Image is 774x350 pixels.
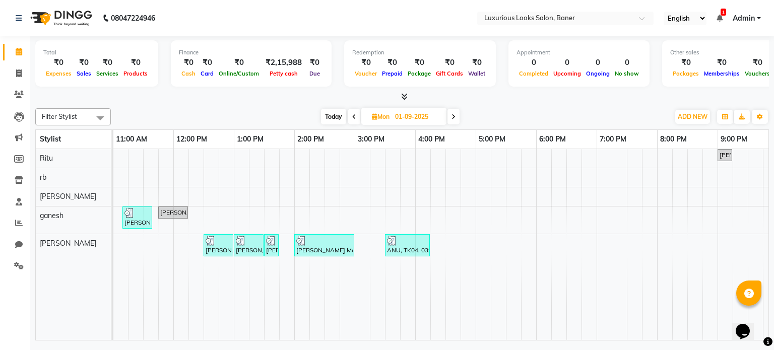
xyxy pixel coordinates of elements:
div: ₹0 [670,57,701,68]
div: ₹0 [742,57,772,68]
span: Mon [369,113,392,120]
span: No show [612,70,641,77]
iframe: chat widget [732,310,764,340]
div: ₹0 [701,57,742,68]
span: Services [94,70,121,77]
span: Sales [74,70,94,77]
span: Voucher [352,70,379,77]
a: 6:00 PM [537,132,568,147]
span: Online/Custom [216,70,262,77]
div: [PERSON_NAME] Meshail, TK03, 02:00 PM-03:00 PM, Premium Facials - [PERSON_NAME] Vegetal [295,236,353,255]
span: 1 [721,9,726,16]
span: ganesh [40,211,63,220]
div: ₹0 [433,57,466,68]
a: 8:00 PM [658,132,689,147]
span: Filter Stylist [42,112,77,120]
a: 12:00 PM [174,132,210,147]
div: ₹0 [405,57,433,68]
div: ₹0 [94,57,121,68]
span: Ritu [40,154,53,163]
span: Upcoming [551,70,584,77]
input: 2025-09-01 [392,109,442,124]
span: [PERSON_NAME] [40,239,96,248]
div: ₹0 [466,57,488,68]
span: Products [121,70,150,77]
a: 3:00 PM [355,132,387,147]
div: ₹0 [121,57,150,68]
div: [PERSON_NAME], TK02, 01:00 PM-01:30 PM, Women Cartridge Waxing - Full Legs [235,236,263,255]
div: ₹0 [198,57,216,68]
div: Finance [179,48,324,57]
span: Stylist [40,134,61,144]
span: Prepaid [379,70,405,77]
b: 08047224946 [111,4,155,32]
button: ADD NEW [675,110,710,124]
a: 2:00 PM [295,132,327,147]
div: Appointment [517,48,641,57]
div: ₹2,15,988 [262,57,306,68]
span: Wallet [466,70,488,77]
span: Due [307,70,322,77]
span: Card [198,70,216,77]
div: ₹0 [74,57,94,68]
div: [PERSON_NAME], TK02, 12:30 PM-01:00 PM, Women Cartridge Waxing - Full Arms [205,236,232,255]
span: ADD NEW [678,113,707,120]
div: 0 [551,57,584,68]
a: 7:00 PM [597,132,629,147]
span: Expenses [43,70,74,77]
div: [PERSON_NAME], TK01, 11:45 AM-12:15 PM, Hair Cut - Stylist - [DEMOGRAPHIC_DATA] [159,208,187,217]
a: 1 [717,14,723,23]
img: logo [26,4,95,32]
span: [PERSON_NAME] [40,192,96,201]
div: ₹0 [179,57,198,68]
span: Package [405,70,433,77]
span: Admin [733,13,755,24]
span: Packages [670,70,701,77]
div: ₹0 [379,57,405,68]
a: 5:00 PM [476,132,508,147]
div: 0 [584,57,612,68]
div: 0 [517,57,551,68]
span: Cash [179,70,198,77]
span: Completed [517,70,551,77]
div: Total [43,48,150,57]
div: ANU, TK04, 03:30 PM-04:15 PM, Hair Cut - Senior Stylist - [DEMOGRAPHIC_DATA] [386,236,429,255]
div: [PERSON_NAME], TK02, 01:30 PM-01:45 PM, Threading - Eyebrows [265,236,278,255]
div: ₹0 [216,57,262,68]
a: 4:00 PM [416,132,447,147]
div: ₹0 [43,57,74,68]
div: ₹0 [306,57,324,68]
a: 11:00 AM [113,132,150,147]
span: Vouchers [742,70,772,77]
div: Redemption [352,48,488,57]
a: 1:00 PM [234,132,266,147]
span: Today [321,109,346,124]
div: ₹0 [352,57,379,68]
span: Memberships [701,70,742,77]
span: rb [40,173,46,182]
div: [PERSON_NAME], TK3266937, 11:10 AM-11:40 AM, Hair Cut - Stylist - [DEMOGRAPHIC_DATA] [123,208,151,227]
div: [PERSON_NAME] Patiadar, TK05, 09:00 PM-09:15 PM, Threading - Eyebrows [719,151,731,160]
span: Ongoing [584,70,612,77]
span: Petty cash [267,70,300,77]
a: 9:00 PM [718,132,750,147]
span: Gift Cards [433,70,466,77]
div: 0 [612,57,641,68]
